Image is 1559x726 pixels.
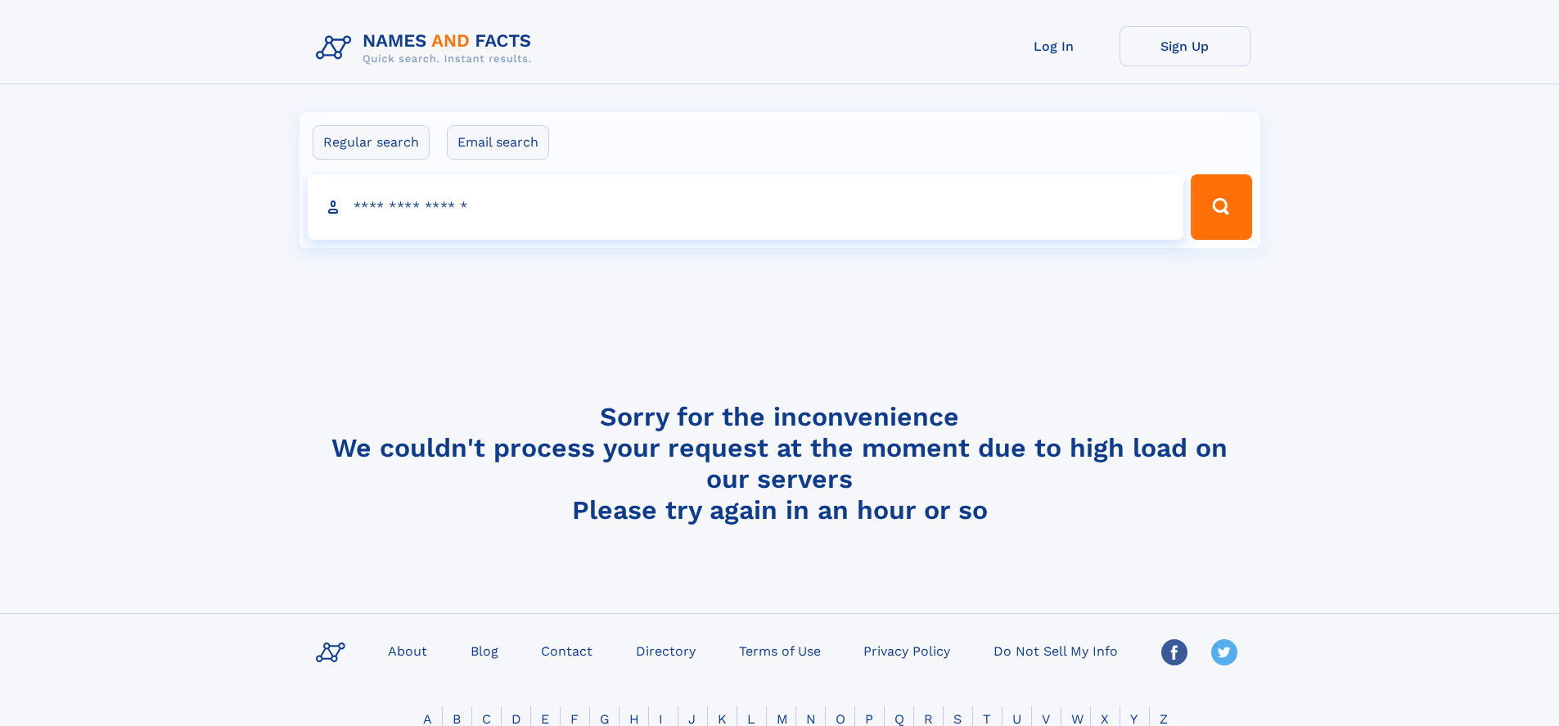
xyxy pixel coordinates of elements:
img: Facebook [1161,639,1187,665]
img: Twitter [1211,639,1237,665]
a: Terms of Use [732,638,827,662]
a: Do Not Sell My Info [987,638,1124,662]
label: Email search [447,125,549,160]
a: Blog [464,638,505,662]
h4: Sorry for the inconvenience We couldn't process your request at the moment due to high load on ou... [309,401,1250,525]
img: Logo Names and Facts [309,26,545,70]
a: Privacy Policy [857,638,957,662]
label: Regular search [313,125,430,160]
button: Search Button [1191,174,1251,240]
a: Contact [534,638,599,662]
a: Directory [629,638,702,662]
input: search input [308,174,1184,240]
a: About [381,638,434,662]
a: Log In [989,26,1120,66]
a: Sign Up [1120,26,1250,66]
